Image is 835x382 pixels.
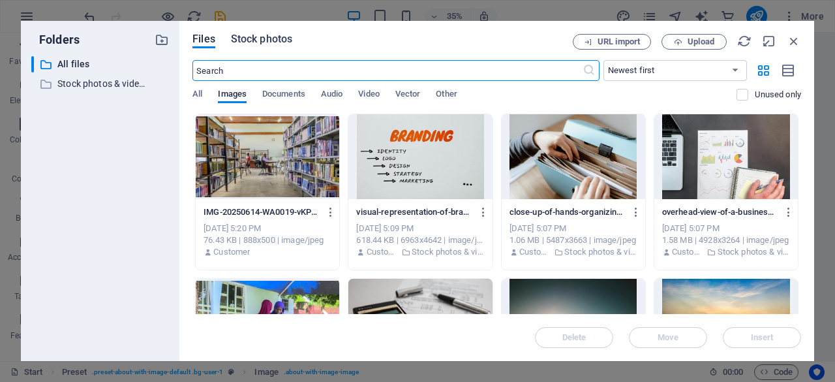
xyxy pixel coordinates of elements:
[231,31,292,47] span: Stock photos
[662,234,790,246] div: 1.58 MB | 4928x3264 | image/jpeg
[509,206,626,218] p: close-up-of-hands-organizing-papers-in-a-blue-folder-ideal-for-business-and-office-concepts-Yjvle...
[213,246,250,258] p: Customer
[155,33,169,47] i: Create new folder
[755,89,801,101] p: Displays only files that are not in use on the website. Files added during this session can still...
[762,34,776,48] i: Minimize
[356,223,484,234] div: [DATE] 5:09 PM
[218,86,247,104] span: Images
[192,86,202,104] span: All
[573,34,651,50] button: URL import
[356,206,472,218] p: visual-representation-of-branding-identity-and-marketing-strategies-KLpZXGx4TUzbXJmUTBHX4g.jpeg
[358,86,379,104] span: Video
[321,86,342,104] span: Audio
[564,246,637,258] p: Stock photos & videos
[204,234,331,246] div: 76.43 KB | 888x500 | image/jpeg
[57,57,145,72] p: All files
[598,38,640,46] span: URL import
[57,76,145,91] p: Stock photos & videos
[192,31,215,47] span: Files
[262,86,305,104] span: Documents
[395,86,421,104] span: Vector
[509,234,637,246] div: 1.06 MB | 5487x3663 | image/jpeg
[31,31,80,48] p: Folders
[737,34,751,48] i: Reload
[31,56,34,72] div: ​
[662,246,790,258] div: By: Customer | Folder: Stock photos & videos
[356,246,484,258] div: By: Customer | Folder: Stock photos & videos
[436,86,457,104] span: Other
[204,223,331,234] div: [DATE] 5:20 PM
[718,246,790,258] p: Stock photos & videos
[787,34,801,48] i: Close
[356,234,484,246] div: 618.44 KB | 6963x4642 | image/jpeg
[509,223,637,234] div: [DATE] 5:07 PM
[31,76,145,92] div: Stock photos & videos
[367,246,399,258] p: Customer
[672,246,704,258] p: Customer
[519,246,551,258] p: Customer
[662,206,778,218] p: overhead-view-of-a-business-desk-with-charts-and-a-laptop-ideal-for-data-analysis-concepts-jhsjZy...
[31,76,169,92] div: Stock photos & videos
[661,34,727,50] button: Upload
[192,60,582,81] input: Search
[509,246,637,258] div: By: Customer | Folder: Stock photos & videos
[688,38,714,46] span: Upload
[204,206,320,218] p: IMG-20250614-WA0019-vKPBcK_03GRceb3GXPetgA.jpg
[412,246,484,258] p: Stock photos & videos
[662,223,790,234] div: [DATE] 5:07 PM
